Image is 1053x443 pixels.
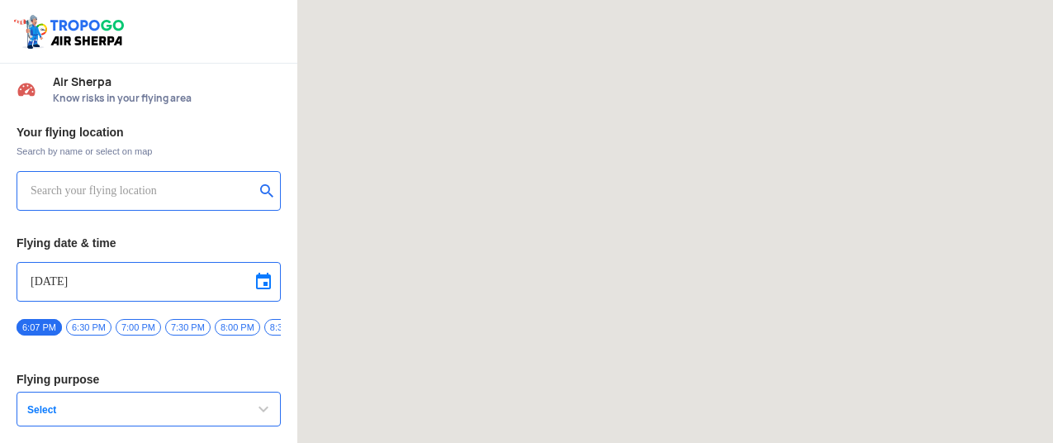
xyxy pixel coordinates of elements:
span: Air Sherpa [53,75,281,88]
img: Risk Scores [17,79,36,99]
span: Search by name or select on map [17,145,281,158]
span: Select [21,403,227,417]
span: 7:00 PM [116,319,161,336]
h3: Flying date & time [17,237,281,249]
span: 8:30 PM [264,319,310,336]
button: Select [17,392,281,426]
img: ic_tgdronemaps.svg [12,12,130,50]
input: Search your flying location [31,181,254,201]
span: 8:00 PM [215,319,260,336]
input: Select Date [31,272,267,292]
h3: Your flying location [17,126,281,138]
span: 7:30 PM [165,319,211,336]
h3: Flying purpose [17,374,281,385]
span: Know risks in your flying area [53,92,281,105]
span: 6:07 PM [17,319,62,336]
span: 6:30 PM [66,319,111,336]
